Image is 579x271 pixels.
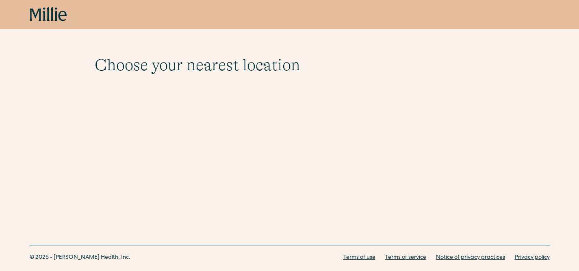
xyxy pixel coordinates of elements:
[436,254,505,262] a: Notice of privacy practices
[30,254,130,262] div: © 2025 - [PERSON_NAME] Health, Inc.
[95,55,485,75] h1: Choose your nearest location
[385,254,426,262] a: Terms of service
[343,254,375,262] a: Terms of use
[515,254,550,262] a: Privacy policy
